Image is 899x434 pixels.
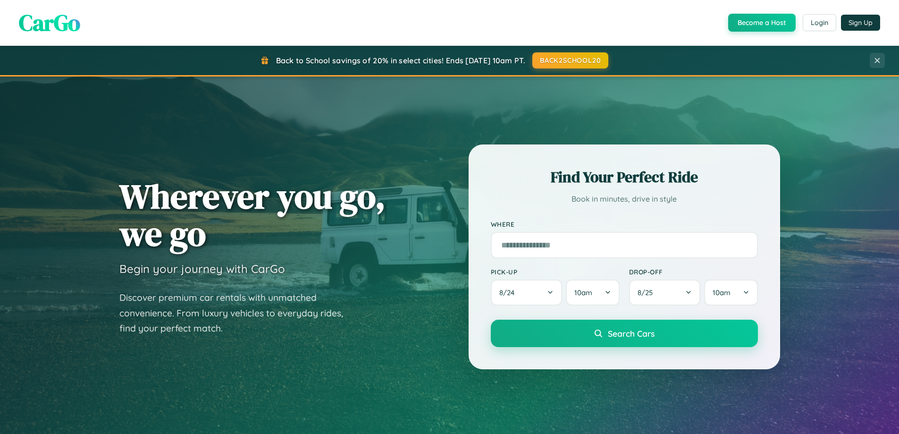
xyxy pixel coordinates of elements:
button: Search Cars [491,320,758,347]
button: BACK2SCHOOL20 [532,52,608,68]
button: 10am [566,280,619,306]
span: 8 / 25 [638,288,657,297]
span: CarGo [19,7,80,38]
button: 8/25 [629,280,701,306]
h3: Begin your journey with CarGo [119,262,285,276]
label: Where [491,220,758,228]
button: Become a Host [728,14,796,32]
button: Sign Up [841,15,880,31]
span: 10am [574,288,592,297]
label: Pick-up [491,268,620,276]
p: Book in minutes, drive in style [491,192,758,206]
span: 10am [713,288,731,297]
button: 8/24 [491,280,563,306]
h2: Find Your Perfect Ride [491,167,758,187]
h1: Wherever you go, we go [119,178,386,252]
span: Search Cars [608,328,655,339]
p: Discover premium car rentals with unmatched convenience. From luxury vehicles to everyday rides, ... [119,290,355,336]
label: Drop-off [629,268,758,276]
span: 8 / 24 [499,288,519,297]
span: Back to School savings of 20% in select cities! Ends [DATE] 10am PT. [276,56,525,65]
button: 10am [704,280,757,306]
button: Login [803,14,836,31]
